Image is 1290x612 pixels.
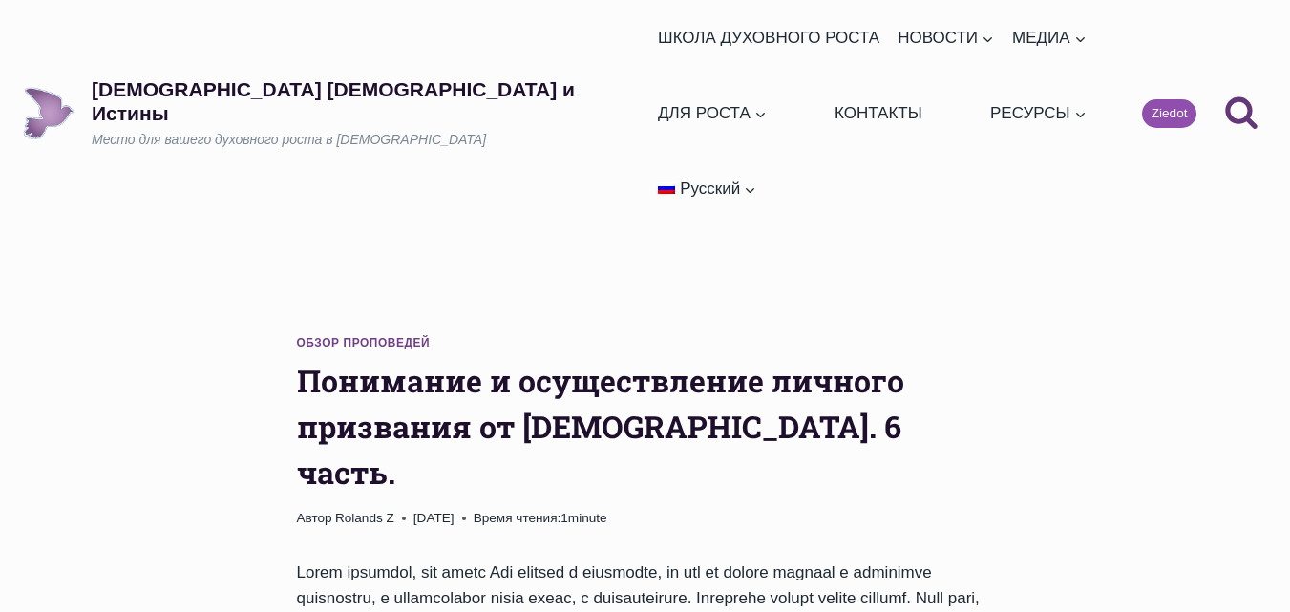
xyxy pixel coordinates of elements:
[413,508,455,529] time: [DATE]
[1142,99,1196,128] a: Ziedot
[898,25,994,51] span: НОВОСТИ
[680,179,740,198] span: Русский
[827,75,931,151] a: КОНТАКТЫ
[658,100,767,126] span: ДЛЯ РОСТА
[1012,25,1087,51] span: МЕДИА
[990,100,1087,126] span: РЕСУРСЫ
[474,508,607,529] span: 1
[92,131,650,150] p: Место для вашего духовного роста в [DEMOGRAPHIC_DATA]
[92,77,650,125] p: [DEMOGRAPHIC_DATA] [DEMOGRAPHIC_DATA] и Истины
[297,336,431,349] a: Обзор проповедей
[568,511,607,525] span: minute
[983,75,1095,151] a: РЕСУРСЫ
[474,511,561,525] span: Время чтения:
[650,75,775,151] a: ДЛЯ РОСТА
[23,77,650,150] a: [DEMOGRAPHIC_DATA] [DEMOGRAPHIC_DATA] и ИстиныМесто для вашего духовного роста в [DEMOGRAPHIC_DATA]
[297,508,332,529] span: Автор
[335,511,394,525] a: Rolands Z
[650,151,765,226] a: Русский
[297,358,994,496] h1: Понимание и осуществление личного призвания от [DEMOGRAPHIC_DATA]. 6 часть.
[1216,88,1267,139] button: Показать форму поиска
[23,87,75,139] img: Draudze Gars un Patiesība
